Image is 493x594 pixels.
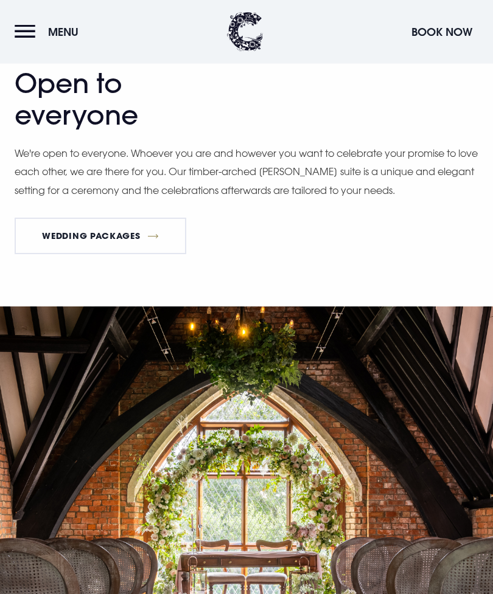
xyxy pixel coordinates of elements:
[48,25,79,39] span: Menu
[405,19,478,45] button: Book Now
[15,46,252,133] h2: Open to everyone
[15,145,478,200] p: We're open to everyone. Whoever you are and however you want to celebrate your promise to love ea...
[15,218,186,255] a: Wedding Packages
[227,12,264,52] img: Clandeboye Lodge
[15,19,85,45] button: Menu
